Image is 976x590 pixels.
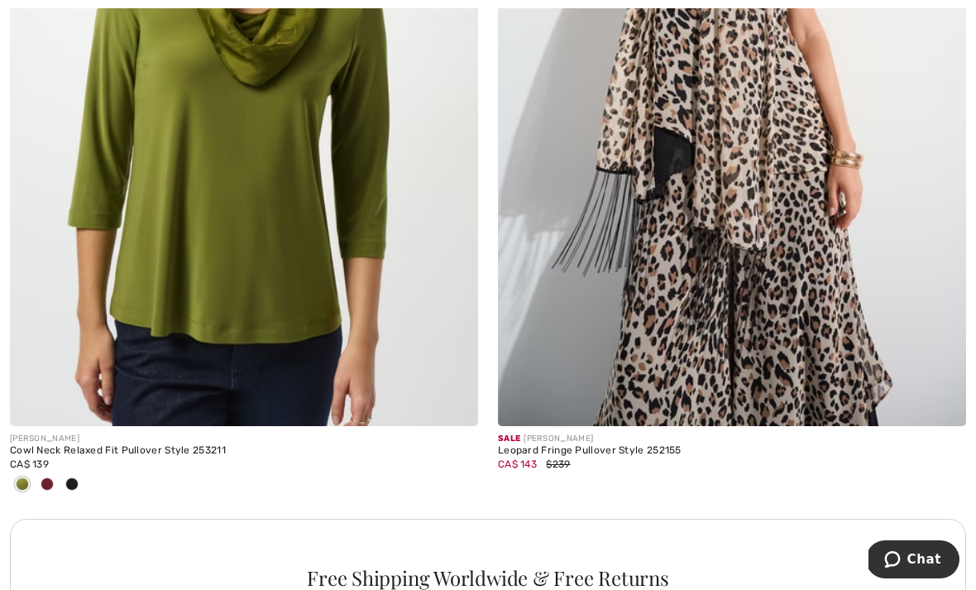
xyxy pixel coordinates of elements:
[30,568,946,588] div: Free Shipping Worldwide & Free Returns
[10,433,478,445] div: [PERSON_NAME]
[546,458,570,470] span: $239
[498,434,520,444] span: Sale
[868,540,959,582] iframe: Opens a widget where you can chat to one of our agents
[498,445,966,457] div: Leopard Fringe Pullover Style 252155
[498,458,537,470] span: CA$ 143
[10,445,478,457] div: Cowl Neck Relaxed Fit Pullover Style 253211
[10,472,35,499] div: Artichoke
[10,458,49,470] span: CA$ 139
[35,472,60,499] div: Merlot
[498,433,966,445] div: [PERSON_NAME]
[60,472,84,499] div: Black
